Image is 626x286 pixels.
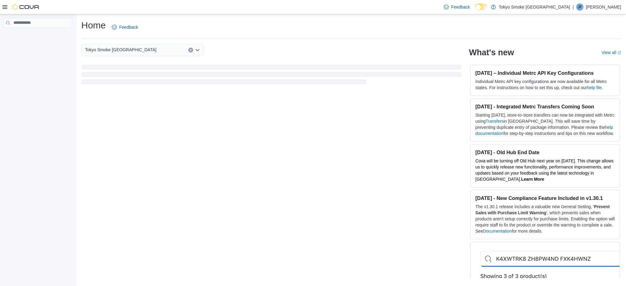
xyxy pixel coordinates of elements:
input: Dark Mode [475,4,488,10]
a: View allExternal link [602,50,621,55]
div: Jakob Ferry [576,3,584,11]
p: [PERSON_NAME] [586,3,621,11]
button: Clear input [188,48,193,52]
h1: Home [81,19,106,31]
h2: What's new [469,48,514,57]
a: help documentation [475,125,613,136]
p: Individual Metrc API key configurations are now available for all Metrc states. For instructions ... [475,78,615,91]
span: Feedback [119,24,138,30]
a: Learn More [521,177,544,182]
p: Tokyo Smoke [GEOGRAPHIC_DATA] [499,3,570,11]
span: Cova will be turning off Old Hub next year on [DATE]. This change allows us to quickly release ne... [475,158,613,182]
p: Starting [DATE], store-to-store transfers can now be integrated with Metrc using in [GEOGRAPHIC_D... [475,112,615,136]
a: help file [587,85,602,90]
p: The v1.30.1 release includes a valuable new General Setting, ' ', which prevents sales when produ... [475,204,615,234]
span: Feedback [451,4,470,10]
span: Loading [81,66,462,85]
a: Transfers [486,119,504,124]
button: Open list of options [195,48,200,52]
img: Cova [12,4,40,10]
h3: [DATE] - Old Hub End Date [475,149,615,155]
h3: [DATE] – Individual Metrc API Key Configurations [475,70,615,76]
strong: Prevent Sales with Purchase Limit Warning [475,204,609,215]
span: Tokyo Smoke [GEOGRAPHIC_DATA] [85,46,156,53]
p: | [573,3,574,11]
h3: [DATE] - Integrated Metrc Transfers Coming Soon [475,103,615,110]
a: Documentation [483,229,512,234]
a: Feedback [109,21,140,33]
h3: [DATE] - New Compliance Feature Included in v1.30.1 [475,195,615,201]
a: Feedback [441,1,472,13]
span: JF [578,3,582,11]
svg: External link [617,51,621,55]
nav: Complex example [4,29,72,44]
